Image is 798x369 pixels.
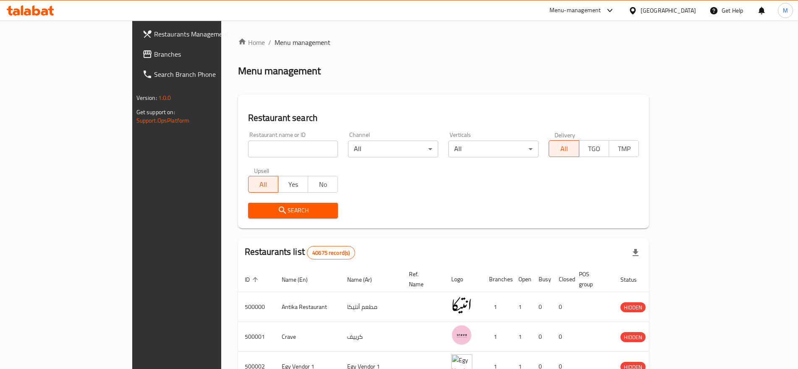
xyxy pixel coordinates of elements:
th: Logo [445,267,482,292]
span: ID [245,275,261,285]
span: Status [620,275,648,285]
span: Name (En) [282,275,319,285]
span: M [783,6,788,15]
span: Version: [136,92,157,103]
div: Menu-management [549,5,601,16]
th: Open [512,267,532,292]
td: 0 [532,292,552,322]
li: / [268,37,271,47]
td: 1 [482,322,512,352]
span: Get support on: [136,107,175,118]
h2: Restaurant search [248,112,639,124]
span: 40675 record(s) [307,249,355,257]
a: Search Branch Phone [136,64,265,84]
button: TGO [579,140,609,157]
td: Crave [275,322,340,352]
button: TMP [609,140,639,157]
a: Support.OpsPlatform [136,115,190,126]
span: HIDDEN [620,332,646,342]
span: Branches [154,49,259,59]
span: All [552,143,576,155]
span: Yes [282,178,305,191]
td: 0 [552,292,572,322]
div: Total records count [307,246,355,259]
td: 0 [552,322,572,352]
td: 1 [512,322,532,352]
span: TMP [612,143,636,155]
h2: Restaurants list [245,246,356,259]
td: Antika Restaurant [275,292,340,322]
th: Closed [552,267,572,292]
span: Ref. Name [409,269,434,289]
td: 1 [512,292,532,322]
div: HIDDEN [620,332,646,342]
td: 1 [482,292,512,322]
input: Search for restaurant name or ID.. [248,141,338,157]
span: All [252,178,275,191]
button: No [308,176,338,193]
div: All [448,141,539,157]
div: All [348,141,438,157]
th: Branches [482,267,512,292]
span: No [311,178,335,191]
img: Crave [451,325,472,345]
td: 0 [532,322,552,352]
a: Restaurants Management [136,24,265,44]
span: Search Branch Phone [154,69,259,79]
div: HIDDEN [620,302,646,312]
span: 1.0.0 [158,92,171,103]
th: Busy [532,267,552,292]
button: Search [248,203,338,218]
span: Name (Ar) [347,275,383,285]
span: Search [255,205,332,216]
span: Menu management [275,37,330,47]
button: Yes [278,176,308,193]
h2: Menu management [238,64,321,78]
label: Upsell [254,167,269,173]
td: كرييف [340,322,402,352]
td: مطعم أنتيكا [340,292,402,322]
button: All [248,176,278,193]
nav: breadcrumb [238,37,649,47]
div: [GEOGRAPHIC_DATA] [641,6,696,15]
label: Delivery [555,132,576,138]
span: Restaurants Management [154,29,259,39]
a: Branches [136,44,265,64]
img: Antika Restaurant [451,295,472,316]
span: POS group [579,269,604,289]
span: HIDDEN [620,303,646,312]
button: All [549,140,579,157]
div: Export file [625,243,646,263]
span: TGO [583,143,606,155]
